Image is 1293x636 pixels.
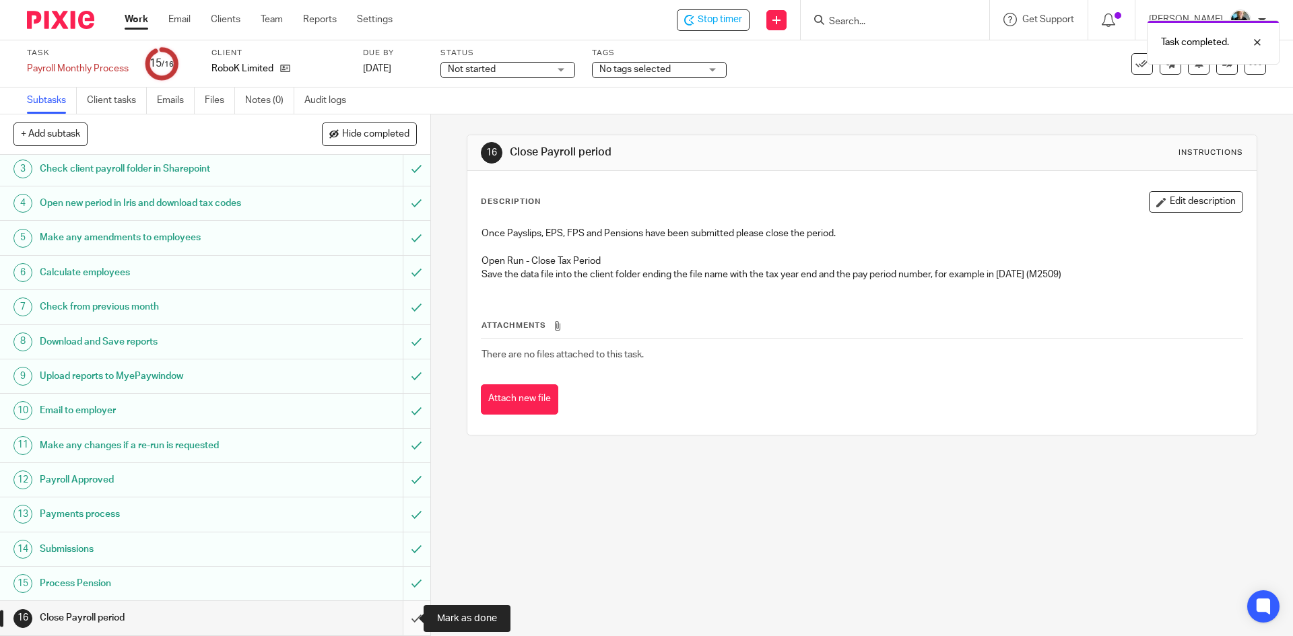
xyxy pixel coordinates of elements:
[40,159,273,179] h1: Check client payroll folder in Sharepoint
[13,401,32,420] div: 10
[304,87,356,114] a: Audit logs
[87,87,147,114] a: Client tasks
[482,254,1242,268] p: Open Run - Close Tax Period
[363,48,424,59] label: Due by
[1161,36,1229,49] p: Task completed.
[27,48,129,59] label: Task
[592,48,727,59] label: Tags
[13,160,32,178] div: 3
[211,13,240,26] a: Clients
[322,122,417,145] button: Hide completed
[245,87,294,114] a: Notes (0)
[599,65,671,74] span: No tags selected
[40,400,273,421] h1: Email to employer
[481,384,558,415] button: Attach new file
[481,142,502,164] div: 16
[13,574,32,593] div: 15
[482,227,1242,240] p: Once Payslips, EPS, FPS and Pensions have been submitted please close the period.
[205,87,235,114] a: Files
[303,13,337,26] a: Reports
[40,297,273,317] h1: Check from previous month
[40,262,273,283] h1: Calculate employees
[677,9,750,31] div: RoboK Limited - Payroll Monthly Process
[40,227,273,248] h1: Make any amendments to employees
[1230,9,1251,31] img: nicky-partington.jpg
[211,62,273,75] p: RoboK Limited
[261,13,283,26] a: Team
[13,540,32,559] div: 14
[342,129,409,140] span: Hide completed
[357,13,393,26] a: Settings
[13,122,88,145] button: + Add subtask
[40,366,273,386] h1: Upload reports to MyePaywindow
[482,350,644,359] span: There are no files attached to this task.
[13,367,32,386] div: 9
[481,197,541,207] p: Description
[13,332,32,351] div: 8
[13,609,32,628] div: 16
[40,193,273,213] h1: Open new period in Iris and download tax codes
[482,268,1242,281] p: Save the data file into the client folder ending the file name with the tax year end and the pay ...
[448,65,496,74] span: Not started
[27,87,77,114] a: Subtasks
[13,436,32,455] div: 11
[13,229,32,248] div: 5
[168,13,191,26] a: Email
[40,470,273,490] h1: Payroll Approved
[150,56,174,71] div: 15
[440,48,575,59] label: Status
[40,539,273,559] h1: Submissions
[40,332,273,352] h1: Download and Save reports
[40,608,273,628] h1: Close Payroll period
[27,11,94,29] img: Pixie
[13,194,32,213] div: 4
[211,48,346,59] label: Client
[510,145,891,160] h1: Close Payroll period
[125,13,148,26] a: Work
[27,62,129,75] div: Payroll Monthly Process
[13,470,32,489] div: 12
[1179,147,1243,158] div: Instructions
[40,435,273,456] h1: Make any changes if a re-run is requested
[13,297,32,316] div: 7
[482,322,546,329] span: Attachments
[363,64,391,73] span: [DATE]
[162,61,174,68] small: /16
[13,263,32,282] div: 6
[1149,191,1243,213] button: Edit description
[40,504,273,524] h1: Payments process
[13,505,32,524] div: 13
[40,573,273,594] h1: Process Pension
[157,87,195,114] a: Emails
